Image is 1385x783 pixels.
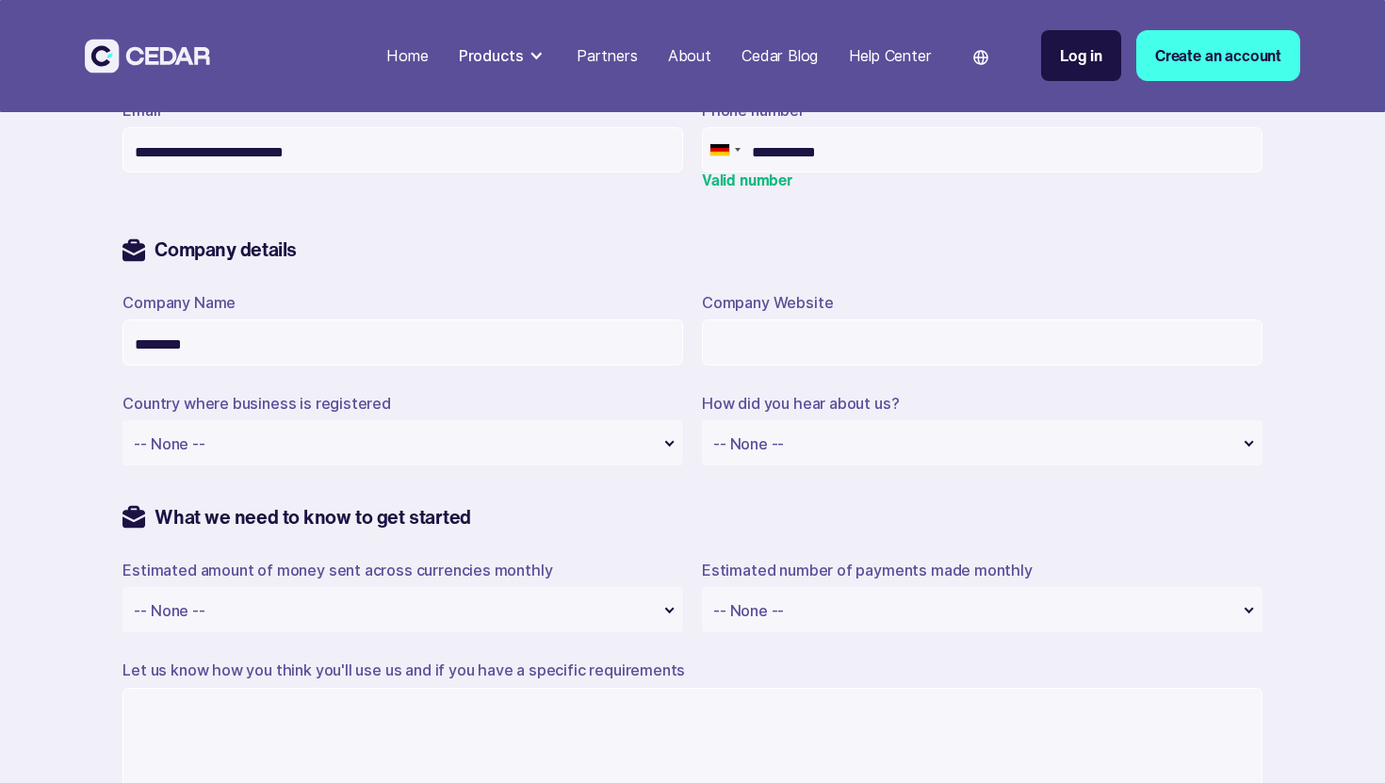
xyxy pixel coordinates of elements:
div: Help Center [849,44,932,67]
h2: Company details [145,238,296,261]
label: Company Website [702,293,833,312]
label: How did you hear about us? [702,394,899,413]
a: Log in [1041,30,1121,81]
div: Products [459,44,524,67]
a: Cedar Blog [734,35,825,76]
label: Estimated number of payments made monthly [702,561,1033,579]
div: Germany (Deutschland): +49 [703,128,746,171]
div: Log in [1060,44,1102,67]
span: -- None -- [713,434,784,453]
div: Cedar Blog [741,44,818,67]
img: world icon [973,50,988,65]
h2: What we need to know to get started [145,506,471,529]
div: Home [386,44,428,67]
a: About [660,35,719,76]
span: -- None -- [134,601,204,620]
a: Help Center [841,35,939,76]
a: Home [379,35,435,76]
label: Company Name [122,293,236,312]
label: Let us know how you think you'll use us and if you have a specific requirements [122,661,685,679]
label: Country where business is registered [122,394,391,413]
div: About [668,44,711,67]
span: Valid number [702,169,792,191]
a: Partners [569,35,645,76]
div: Products [451,37,554,74]
div: Partners [577,44,638,67]
label: Estimated amount of money sent across currencies monthly [122,561,552,579]
span: -- None -- [134,434,204,453]
span: -- None -- [713,601,784,620]
a: Create an account [1136,30,1300,81]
